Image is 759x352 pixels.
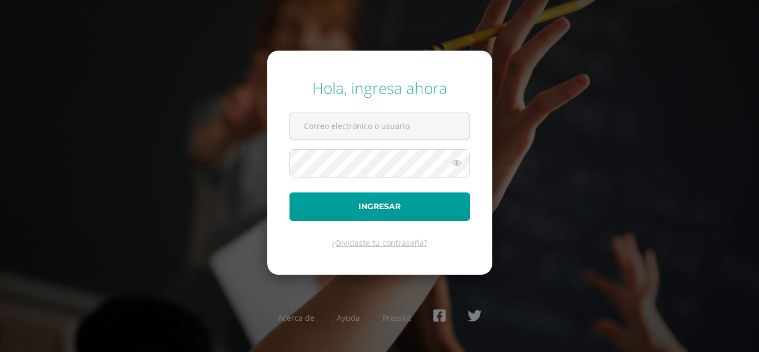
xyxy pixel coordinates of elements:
[332,237,427,248] a: ¿Olvidaste tu contraseña?
[337,313,360,323] a: Ayuda
[290,112,470,140] input: Correo electrónico o usuario
[289,192,470,221] button: Ingresar
[382,313,411,323] a: Presskit
[278,313,314,323] a: Acerca de
[289,77,470,98] div: Hola, ingresa ahora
